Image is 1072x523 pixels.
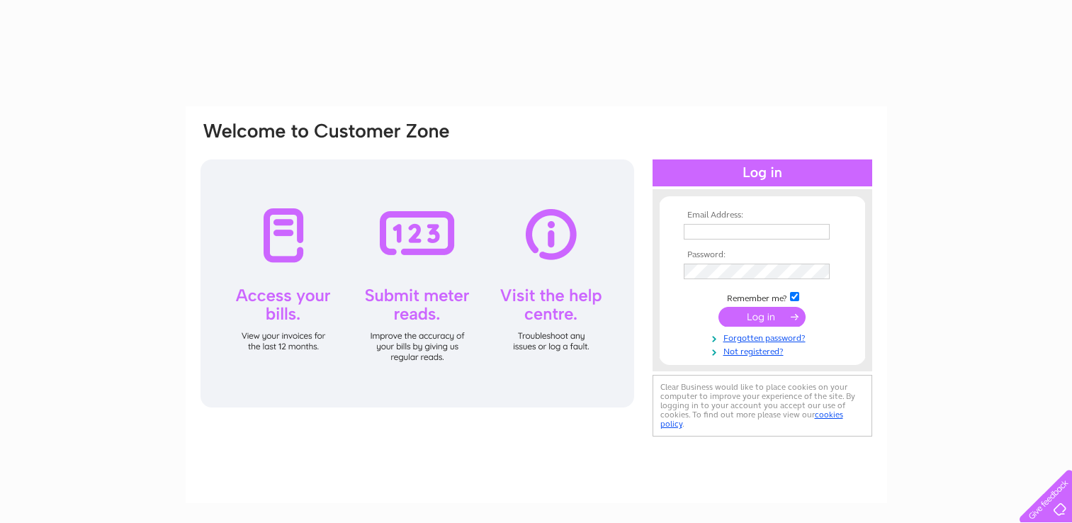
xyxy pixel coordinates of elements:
a: Not registered? [684,344,845,357]
a: Forgotten password? [684,330,845,344]
th: Password: [680,250,845,260]
div: Clear Business would like to place cookies on your computer to improve your experience of the sit... [653,375,872,437]
input: Submit [718,307,806,327]
th: Email Address: [680,210,845,220]
td: Remember me? [680,290,845,304]
a: cookies policy [660,410,843,429]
